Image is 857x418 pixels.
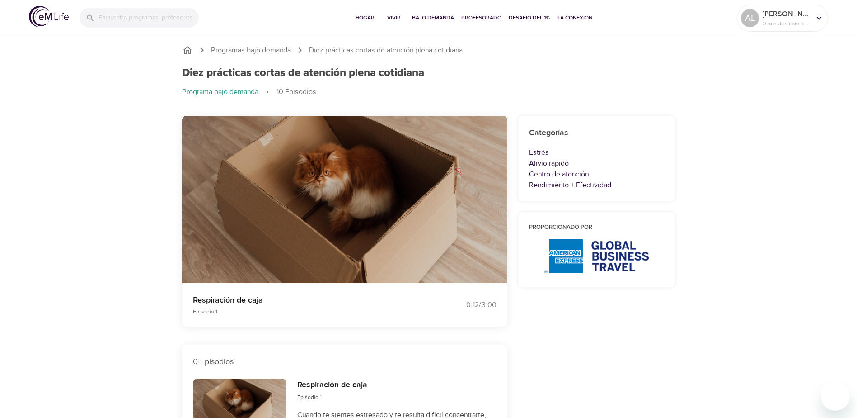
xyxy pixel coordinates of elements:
p: Respiración de caja [193,294,418,306]
font: 0:12 [466,300,479,309]
span: Desafío del 1% [509,13,550,23]
p: Centro de atención [529,169,665,180]
h6: Categorías [529,127,665,140]
img: AmEx%20GBT%20logo.png [544,239,649,273]
span: Bajo demanda [412,13,454,23]
p: Diez prácticas cortas de atención plena cotidiana [309,45,463,56]
span: Hogar [354,13,376,23]
a: Programas bajo demanda [211,45,291,56]
p: 0 minutos conscientes [763,19,810,28]
iframe: Button to launch messaging window [821,382,850,411]
img: logotipo [29,6,69,27]
h6: Respiración de caja [297,379,367,392]
span: Vivir [383,13,405,23]
p: 0 Episodios [193,356,496,368]
div: AL [741,9,759,27]
div: / 3:00 [429,300,496,310]
p: Programa bajo demanda [182,87,258,97]
nav: pan rallado [182,87,675,98]
nav: pan rallado [182,45,675,56]
p: [PERSON_NAME] [763,9,810,19]
span: Profesorado [461,13,501,23]
span: Episodio 1 [297,394,322,401]
h6: Proporcionado por [529,223,665,233]
p: Episodio 1 [193,308,418,316]
span: La conexión [557,13,592,23]
p: Rendimiento + Efectividad [529,180,665,190]
p: Alivio rápido [529,158,665,169]
p: 10 Episodios [276,87,316,97]
input: Encuentra programas, profesores, etc... [98,8,199,28]
h1: Diez prácticas cortas de atención plena cotidiana [182,66,424,80]
p: Estrés [529,147,665,158]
